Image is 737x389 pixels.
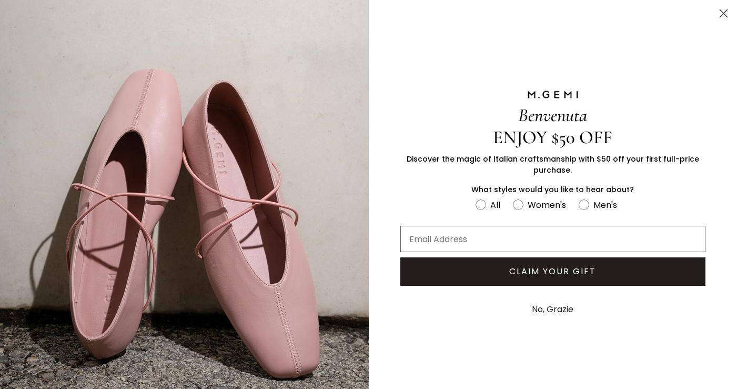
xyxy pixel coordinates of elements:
[527,90,579,99] img: M.GEMI
[400,257,706,286] button: CLAIM YOUR GIFT
[493,126,612,148] span: ENJOY $50 OFF
[714,4,733,23] button: Close dialog
[518,104,587,126] span: Benvenuta
[527,296,579,323] button: No, Grazie
[407,154,699,175] span: Discover the magic of Italian craftsmanship with $50 off your first full-price purchase.
[593,198,617,212] div: Men's
[490,198,500,212] div: All
[400,226,706,252] input: Email Address
[471,184,634,195] span: What styles would you like to hear about?
[528,198,566,212] div: Women's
